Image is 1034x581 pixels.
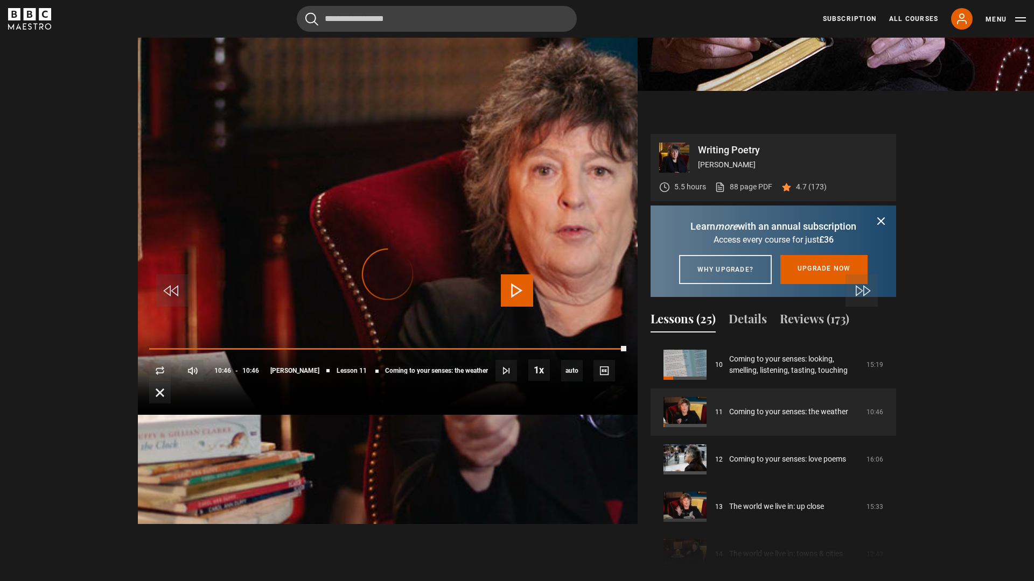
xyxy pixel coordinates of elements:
div: Progress Bar [149,348,626,350]
p: [PERSON_NAME] [698,159,888,171]
a: 88 page PDF [715,181,772,193]
button: Replay [149,360,171,381]
video-js: Video Player [138,134,638,415]
button: Captions [593,360,615,381]
span: £36 [819,235,834,245]
button: Toggle navigation [986,14,1026,25]
button: Submit the search query [305,12,318,26]
button: Details [729,310,767,332]
a: The world we live in: up close [729,501,824,512]
i: more [715,221,738,232]
p: 5.5 hours [674,181,706,193]
a: Coming to your senses: love poems [729,454,846,465]
a: All Courses [889,14,938,24]
input: Search [297,6,577,32]
p: Writing Poetry [698,145,888,155]
button: Next Lesson [495,360,517,381]
button: Reviews (173) [780,310,849,332]
span: 10:46 [214,361,231,380]
a: Coming to your senses: looking, smelling, listening, tasting, touching [729,353,860,376]
p: 4.7 (173) [796,181,827,193]
button: Fullscreen [149,382,171,403]
span: Coming to your senses: the weather [385,367,488,374]
p: Learn with an annual subscription [663,219,883,233]
a: Coming to your senses: the weather [729,406,848,417]
a: Why upgrade? [679,255,772,284]
svg: BBC Maestro [8,8,51,30]
span: Lesson 11 [337,367,367,374]
p: Access every course for just [663,233,883,246]
a: Subscription [823,14,876,24]
button: Playback Rate [528,359,550,381]
button: Mute [182,360,204,381]
span: - [235,367,238,374]
span: 10:46 [242,361,259,380]
span: auto [561,360,583,381]
div: Current quality: 1080p [561,360,583,381]
button: Lessons (25) [651,310,716,332]
span: [PERSON_NAME] [270,367,319,374]
a: Upgrade now [780,255,868,284]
